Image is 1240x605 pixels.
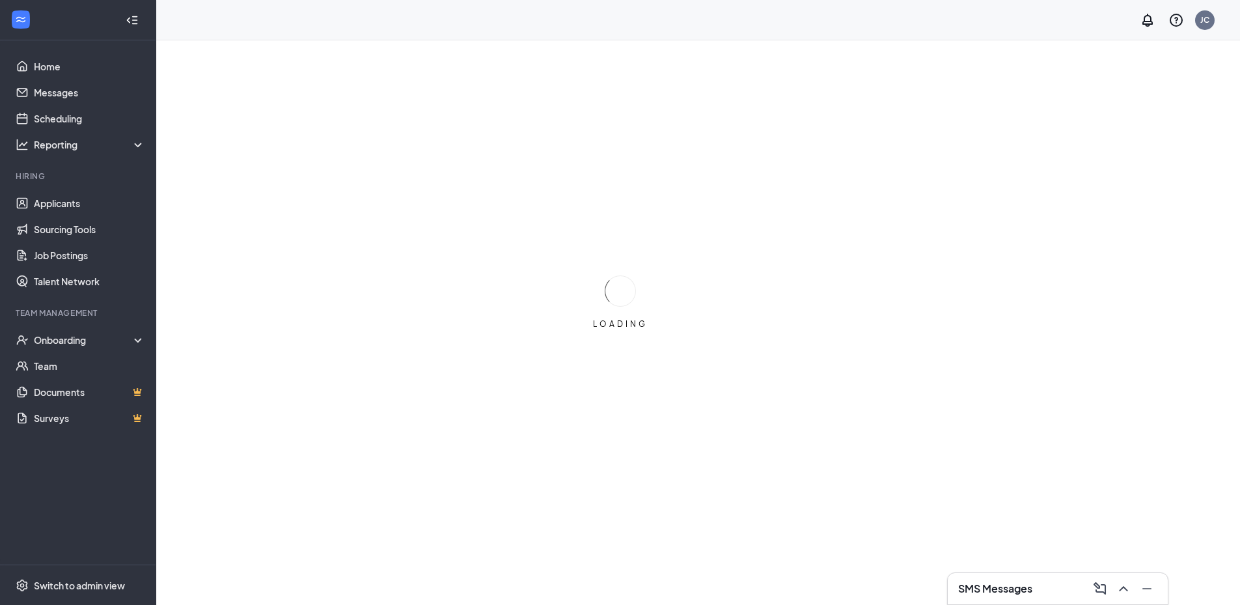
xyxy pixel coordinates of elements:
[34,216,145,242] a: Sourcing Tools
[1090,578,1110,599] button: ComposeMessage
[16,333,29,346] svg: UserCheck
[1139,581,1155,597] svg: Minimize
[34,379,145,405] a: DocumentsCrown
[16,307,143,318] div: Team Management
[34,268,145,294] a: Talent Network
[16,579,29,592] svg: Settings
[588,318,653,330] div: LOADING
[34,53,145,79] a: Home
[1116,581,1131,597] svg: ChevronUp
[16,171,143,182] div: Hiring
[34,405,145,431] a: SurveysCrown
[34,106,145,132] a: Scheduling
[34,242,145,268] a: Job Postings
[34,579,125,592] div: Switch to admin view
[1140,12,1155,28] svg: Notifications
[34,79,145,106] a: Messages
[34,138,146,151] div: Reporting
[34,333,134,346] div: Onboarding
[34,190,145,216] a: Applicants
[1168,12,1184,28] svg: QuestionInfo
[126,14,139,27] svg: Collapse
[1137,578,1157,599] button: Minimize
[34,353,145,379] a: Team
[1092,581,1108,597] svg: ComposeMessage
[1200,14,1209,25] div: JC
[16,138,29,151] svg: Analysis
[14,13,27,26] svg: WorkstreamLogo
[1113,578,1134,599] button: ChevronUp
[958,582,1032,596] h3: SMS Messages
